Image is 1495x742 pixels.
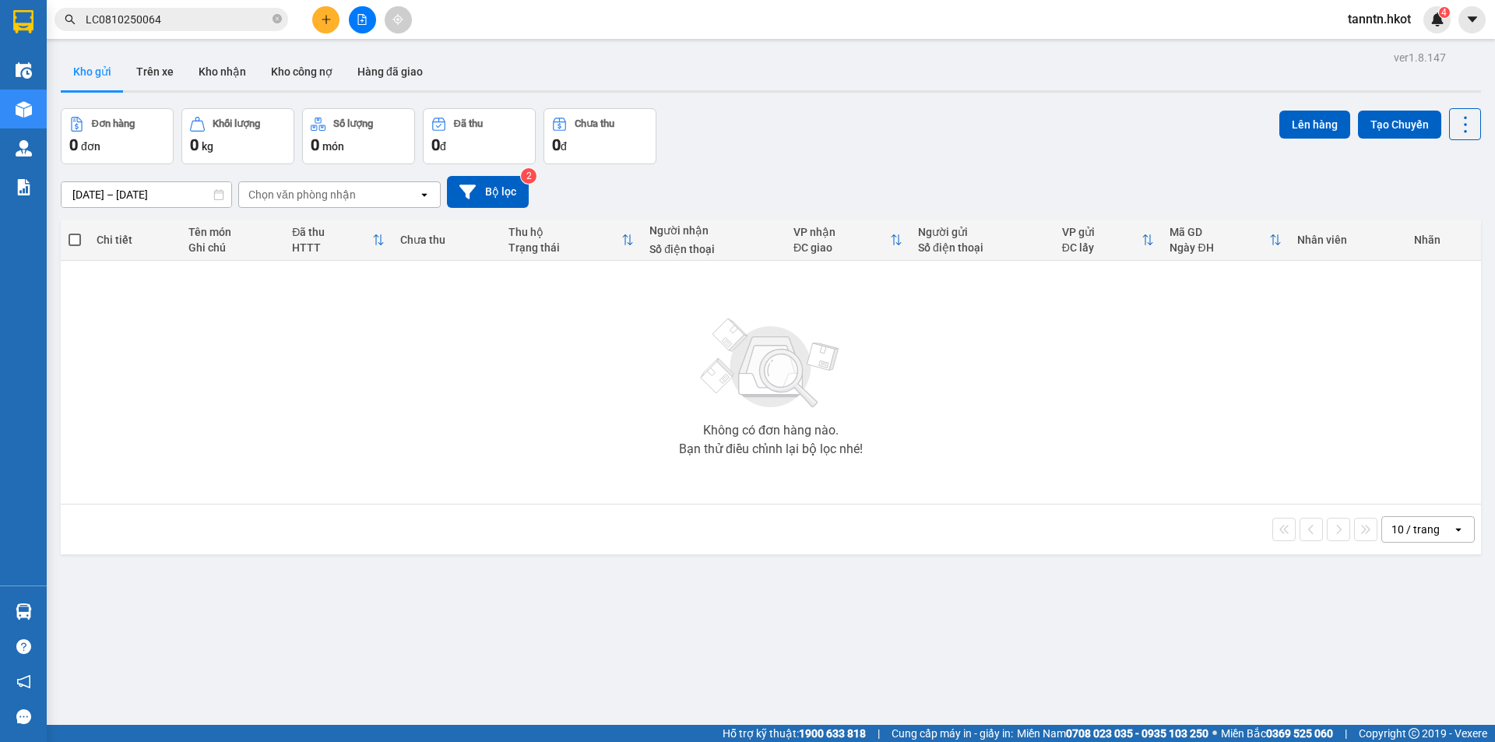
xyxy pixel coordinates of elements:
[447,176,529,208] button: Bộ lọc
[81,140,100,153] span: đơn
[61,53,124,90] button: Kho gửi
[1170,226,1269,238] div: Mã GD
[454,118,483,129] div: Đã thu
[181,108,294,164] button: Khối lượng0kg
[1279,111,1350,139] button: Lên hàng
[1162,220,1289,261] th: Toggle SortBy
[1452,523,1465,536] svg: open
[190,135,199,154] span: 0
[1170,241,1269,254] div: Ngày ĐH
[13,10,33,33] img: logo-vxr
[1409,728,1419,739] span: copyright
[649,224,778,237] div: Người nhận
[1017,725,1208,742] span: Miền Nam
[1335,9,1423,29] span: tanntn.hkot
[1266,727,1333,740] strong: 0369 525 060
[793,226,890,238] div: VP nhận
[16,140,32,156] img: warehouse-icon
[892,725,1013,742] span: Cung cấp máy in - giấy in:
[16,709,31,724] span: message
[1062,226,1142,238] div: VP gửi
[543,108,656,164] button: Chưa thu0đ
[561,140,567,153] span: đ
[793,241,890,254] div: ĐC giao
[575,118,614,129] div: Chưa thu
[16,62,32,79] img: warehouse-icon
[16,179,32,195] img: solution-icon
[1221,725,1333,742] span: Miền Bắc
[311,135,319,154] span: 0
[1430,12,1444,26] img: icon-new-feature
[418,188,431,201] svg: open
[1297,234,1398,246] div: Nhân viên
[16,639,31,654] span: question-circle
[799,727,866,740] strong: 1900 633 818
[1465,12,1479,26] span: caret-down
[292,241,372,254] div: HTTT
[273,14,282,23] span: close-circle
[16,101,32,118] img: warehouse-icon
[1394,49,1446,66] div: ver 1.8.147
[188,241,276,254] div: Ghi chú
[1062,241,1142,254] div: ĐC lấy
[97,234,172,246] div: Chi tiết
[649,243,778,255] div: Số điện thoại
[65,14,76,25] span: search
[1441,7,1447,18] span: 4
[292,226,372,238] div: Đã thu
[1391,522,1440,537] div: 10 / trang
[918,241,1046,254] div: Số điện thoại
[349,6,376,33] button: file-add
[357,14,368,25] span: file-add
[213,118,260,129] div: Khối lượng
[723,725,866,742] span: Hỗ trợ kỹ thuật:
[385,6,412,33] button: aim
[322,140,344,153] span: món
[1358,111,1441,139] button: Tạo Chuyến
[918,226,1046,238] div: Người gửi
[1414,234,1473,246] div: Nhãn
[878,725,880,742] span: |
[92,118,135,129] div: Đơn hàng
[392,14,403,25] span: aim
[202,140,213,153] span: kg
[124,53,186,90] button: Trên xe
[302,108,415,164] button: Số lượng0món
[1212,730,1217,737] span: ⚪️
[259,53,345,90] button: Kho công nợ
[1439,7,1450,18] sup: 4
[186,53,259,90] button: Kho nhận
[321,14,332,25] span: plus
[1345,725,1347,742] span: |
[273,12,282,27] span: close-circle
[552,135,561,154] span: 0
[508,241,621,254] div: Trạng thái
[333,118,373,129] div: Số lượng
[69,135,78,154] span: 0
[440,140,446,153] span: đ
[679,443,863,455] div: Bạn thử điều chỉnh lại bộ lọc nhé!
[248,187,356,202] div: Chọn văn phòng nhận
[86,11,269,28] input: Tìm tên, số ĐT hoặc mã đơn
[345,53,435,90] button: Hàng đã giao
[431,135,440,154] span: 0
[703,424,839,437] div: Không có đơn hàng nào.
[521,168,536,184] sup: 2
[1458,6,1486,33] button: caret-down
[16,603,32,620] img: warehouse-icon
[786,220,910,261] th: Toggle SortBy
[62,182,231,207] input: Select a date range.
[423,108,536,164] button: Đã thu0đ
[284,220,392,261] th: Toggle SortBy
[16,674,31,689] span: notification
[188,226,276,238] div: Tên món
[693,309,849,418] img: svg+xml;base64,PHN2ZyBjbGFzcz0ibGlzdC1wbHVnX19zdmciIHhtbG5zPSJodHRwOi8vd3d3LnczLm9yZy8yMDAwL3N2Zy...
[400,234,493,246] div: Chưa thu
[508,226,621,238] div: Thu hộ
[1054,220,1163,261] th: Toggle SortBy
[501,220,642,261] th: Toggle SortBy
[1066,727,1208,740] strong: 0708 023 035 - 0935 103 250
[312,6,339,33] button: plus
[61,108,174,164] button: Đơn hàng0đơn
